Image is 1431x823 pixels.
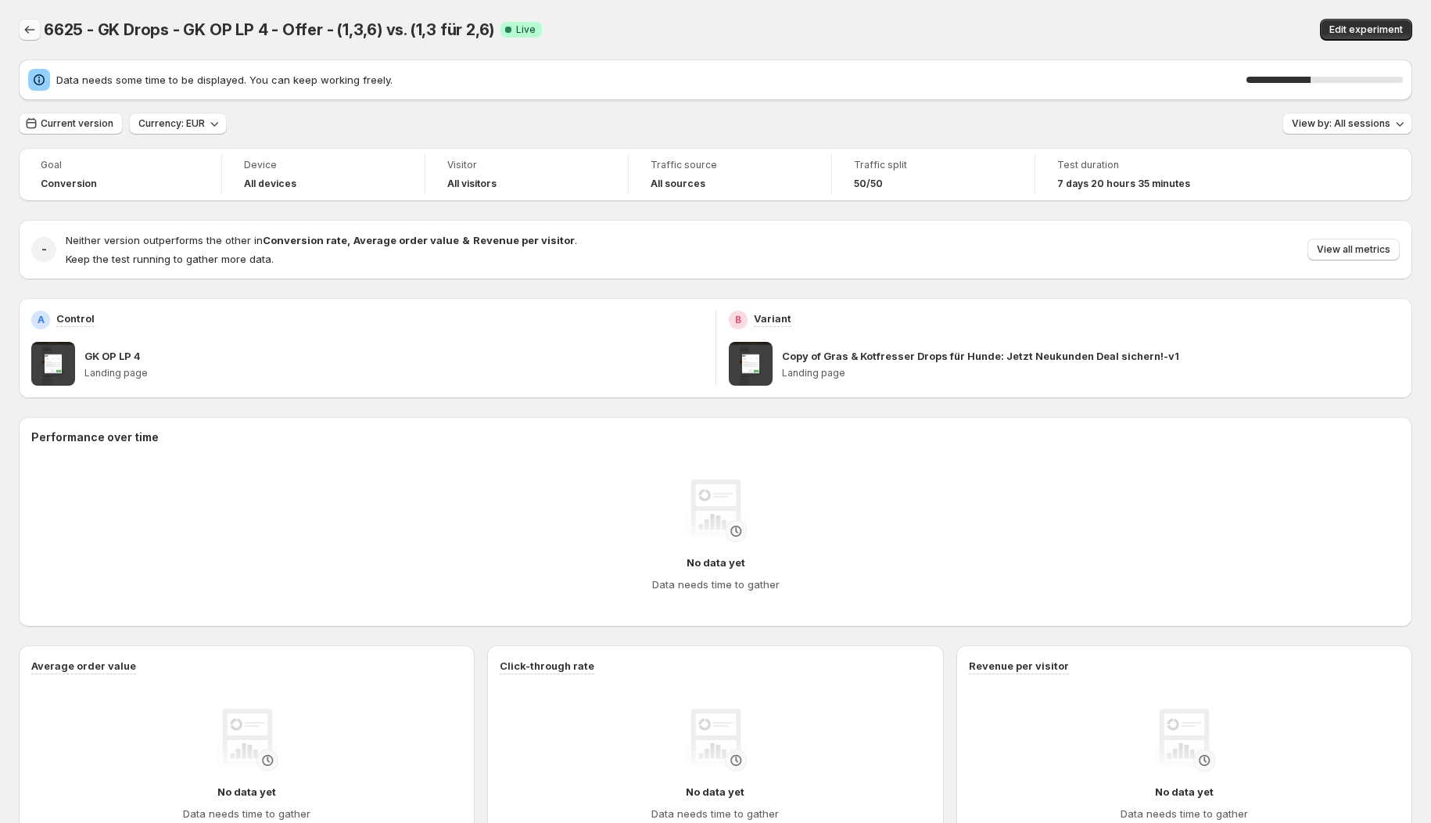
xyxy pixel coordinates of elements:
h4: No data yet [686,784,744,800]
img: No data yet [1153,709,1215,771]
a: Traffic sourceAll sources [651,157,809,192]
p: Landing page [782,367,1401,379]
a: VisitorAll visitors [447,157,606,192]
span: Neither version outperforms the other in . [66,234,577,246]
strong: , [347,234,350,246]
p: Control [56,311,95,326]
h4: All sources [651,178,705,190]
img: No data yet [684,480,747,542]
img: No data yet [216,709,278,771]
h4: Data needs time to gather [183,806,310,821]
h4: Data needs time to gather [1121,806,1248,821]
button: View all metrics [1307,239,1400,261]
span: Conversion [41,178,97,190]
img: No data yet [684,709,747,771]
span: Device [244,159,403,171]
strong: Conversion rate [263,234,347,246]
img: GK OP LP 4 [31,342,75,386]
button: Current version [19,113,123,135]
strong: Average order value [353,234,459,246]
h3: Click-through rate [500,658,594,674]
span: Edit experiment [1329,23,1403,36]
p: GK OP LP 4 [84,348,141,364]
p: Copy of Gras & Kotfresser Drops für Hunde: Jetzt Neukunden Deal sichern!-v1 [782,348,1179,364]
span: View by: All sessions [1292,117,1390,130]
h3: Average order value [31,658,136,674]
h4: No data yet [1155,784,1214,800]
span: Traffic source [651,159,809,171]
span: Currency: EUR [138,117,205,130]
h4: Data needs time to gather [652,577,780,592]
span: Goal [41,159,199,171]
button: View by: All sessions [1282,113,1412,135]
h2: A [38,314,45,326]
a: Traffic split50/50 [854,157,1013,192]
h2: Performance over time [31,429,1400,445]
strong: Revenue per visitor [473,234,575,246]
strong: & [462,234,470,246]
span: Current version [41,117,113,130]
h4: All devices [244,178,296,190]
span: Live [516,23,536,36]
h2: - [41,242,47,257]
a: Test duration7 days 20 hours 35 minutes [1057,157,1217,192]
span: 50/50 [854,178,883,190]
span: Keep the test running to gather more data. [66,253,274,265]
span: Visitor [447,159,606,171]
span: Traffic split [854,159,1013,171]
p: Landing page [84,367,703,379]
button: Currency: EUR [129,113,227,135]
span: Test duration [1057,159,1217,171]
a: DeviceAll devices [244,157,403,192]
h2: B [735,314,741,326]
h4: No data yet [217,784,276,800]
img: Copy of Gras & Kotfresser Drops für Hunde: Jetzt Neukunden Deal sichern!-v1 [729,342,773,386]
a: GoalConversion [41,157,199,192]
button: Back [19,19,41,41]
span: 6625 - GK Drops - GK OP LP 4 - Offer - (1,3,6) vs. (1,3 für 2,6) [44,20,494,39]
p: Variant [754,311,791,326]
h4: Data needs time to gather [651,806,779,821]
span: 7 days 20 hours 35 minutes [1057,178,1190,190]
h4: No data yet [687,555,745,570]
h3: Revenue per visitor [969,658,1069,674]
span: Data needs some time to be displayed. You can keep working freely. [56,72,1246,88]
button: Edit experiment [1320,19,1412,41]
h4: All visitors [447,178,497,190]
span: View all metrics [1317,243,1390,256]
